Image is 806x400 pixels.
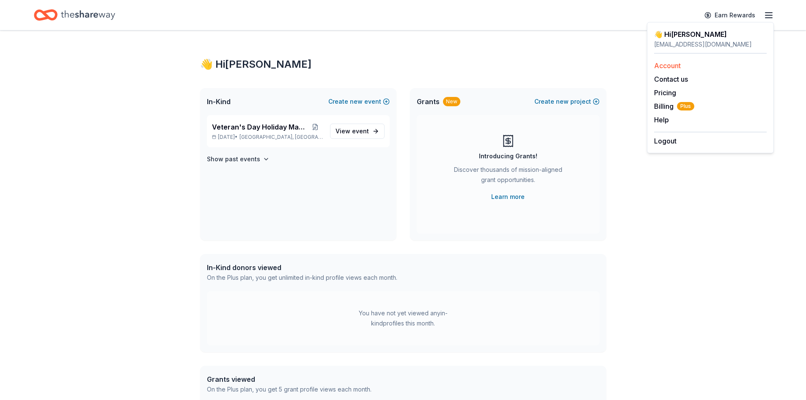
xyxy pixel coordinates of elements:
div: Introducing Grants! [479,151,537,161]
a: Home [34,5,115,25]
button: Show past events [207,154,270,164]
div: You have not yet viewed any in-kind profiles this month. [350,308,456,328]
div: 👋 Hi [PERSON_NAME] [200,58,606,71]
span: new [556,97,569,107]
span: View [336,126,369,136]
div: In-Kind donors viewed [207,262,397,273]
h4: Show past events [207,154,260,164]
button: Help [654,115,669,125]
span: new [350,97,363,107]
div: 👋 Hi [PERSON_NAME] [654,29,767,39]
div: New [443,97,460,106]
span: Billing [654,101,694,111]
span: In-Kind [207,97,231,107]
button: Createnewevent [328,97,390,107]
div: On the Plus plan, you get 5 grant profile views each month. [207,384,371,394]
div: [EMAIL_ADDRESS][DOMAIN_NAME] [654,39,767,50]
span: [GEOGRAPHIC_DATA], [GEOGRAPHIC_DATA] [239,134,323,141]
div: On the Plus plan, you get unlimited in-kind profile views each month. [207,273,397,283]
button: BillingPlus [654,101,694,111]
span: Veteran's Day Holiday Market [212,122,307,132]
div: Discover thousands of mission-aligned grant opportunities. [451,165,566,188]
button: Logout [654,136,677,146]
a: View event [330,124,385,139]
a: Learn more [491,192,525,202]
a: Pricing [654,88,676,97]
button: Createnewproject [534,97,600,107]
p: [DATE] • [212,134,323,141]
a: Account [654,61,681,70]
div: Grants viewed [207,374,371,384]
a: Earn Rewards [699,8,760,23]
button: Contact us [654,74,688,84]
span: Grants [417,97,440,107]
span: event [352,127,369,135]
span: Plus [677,102,694,110]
